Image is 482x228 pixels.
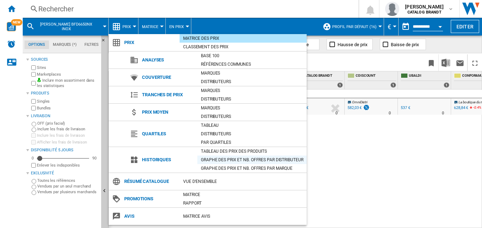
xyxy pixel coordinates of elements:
[180,200,307,207] div: Rapport
[180,43,307,50] div: Classement des prix
[197,96,307,103] div: Distributeurs
[138,55,197,65] span: Analyses
[138,90,197,100] span: Tranches de prix
[197,70,307,77] div: Marques
[180,191,307,198] div: Matrice
[138,155,197,165] span: Historiques
[121,194,180,204] span: Promotions
[138,107,197,117] span: Prix moyen
[197,130,307,137] div: Distributeurs
[197,165,307,172] div: Graphe des prix et nb. offres par marque
[197,122,307,129] div: Tableau
[197,78,307,85] div: Distributeurs
[197,113,307,120] div: Distributeurs
[180,213,307,220] div: Matrice AVIS
[121,38,180,48] span: Prix
[197,104,307,112] div: Marques
[197,139,307,146] div: Par quartiles
[197,148,307,155] div: Tableau des prix des produits
[197,52,307,59] div: Base 100
[180,178,307,185] div: Vue d'ensemble
[197,87,307,94] div: Marques
[197,156,307,163] div: Graphe des prix et nb. offres par distributeur
[197,61,307,68] div: Références communes
[121,211,180,221] span: Avis
[121,177,180,186] span: Résumé catalogue
[180,35,307,42] div: Matrice des prix
[138,129,197,139] span: Quartiles
[138,72,197,82] span: Couverture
